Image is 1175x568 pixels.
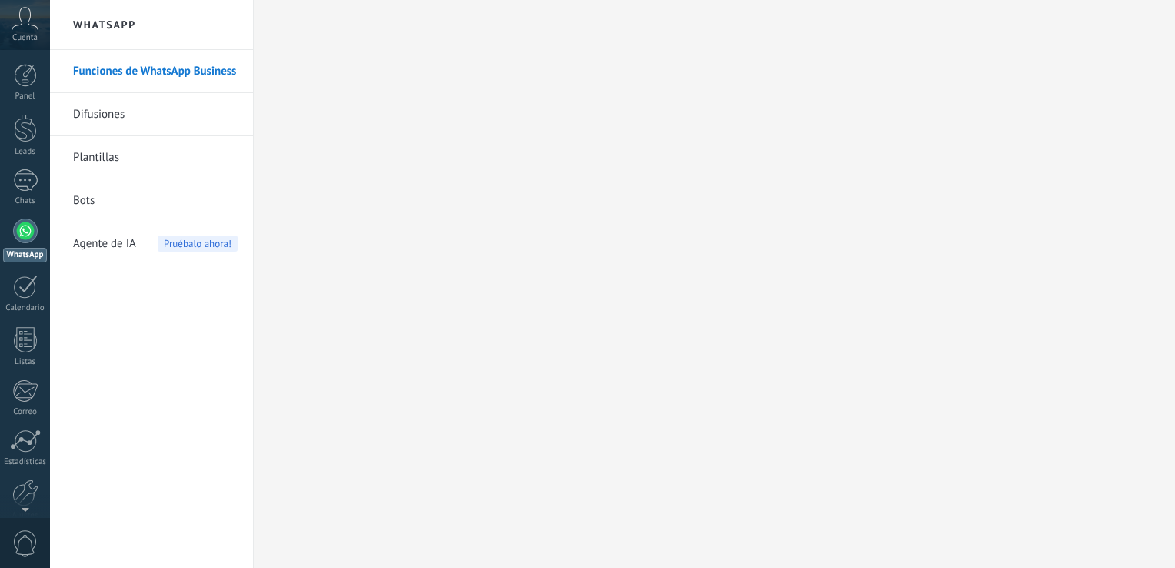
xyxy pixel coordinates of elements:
[73,93,238,136] a: Difusiones
[73,179,238,222] a: Bots
[3,147,48,157] div: Leads
[3,196,48,206] div: Chats
[3,457,48,467] div: Estadísticas
[3,407,48,417] div: Correo
[3,248,47,262] div: WhatsApp
[3,92,48,102] div: Panel
[50,222,253,265] li: Agente de IA
[12,33,38,43] span: Cuenta
[50,50,253,93] li: Funciones de WhatsApp Business
[50,179,253,222] li: Bots
[158,236,238,252] span: Pruébalo ahora!
[3,357,48,367] div: Listas
[73,222,136,266] span: Agente de IA
[73,136,238,179] a: Plantillas
[50,93,253,136] li: Difusiones
[73,222,238,266] a: Agente de IAPruébalo ahora!
[73,50,238,93] a: Funciones de WhatsApp Business
[3,303,48,313] div: Calendario
[50,136,253,179] li: Plantillas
